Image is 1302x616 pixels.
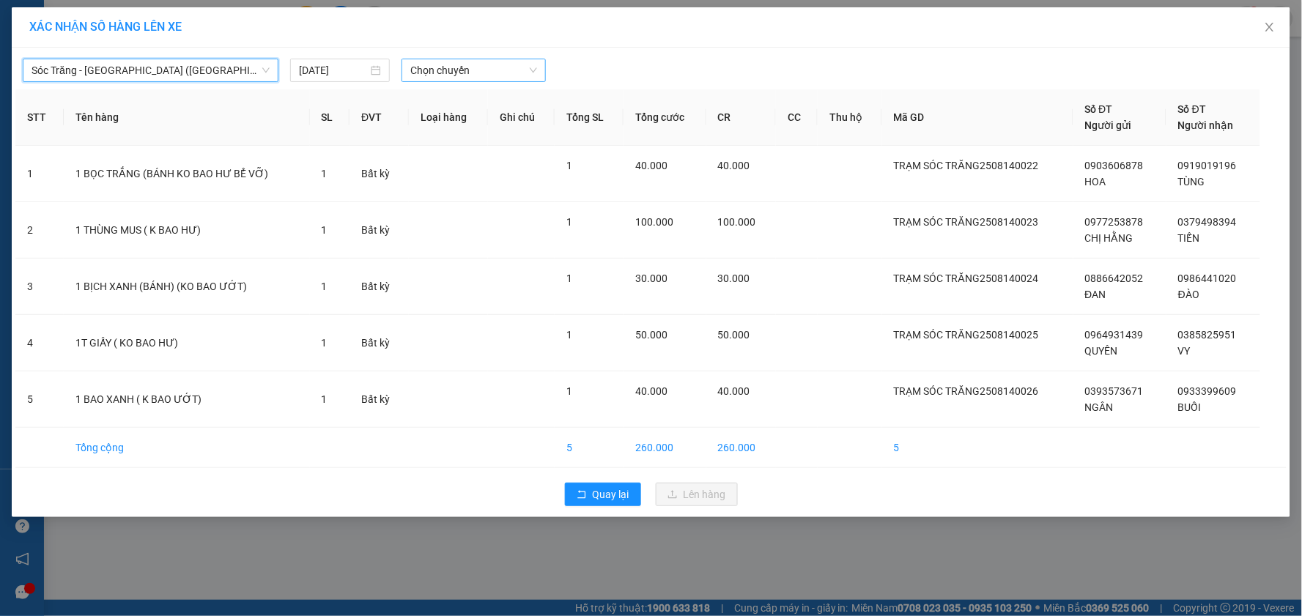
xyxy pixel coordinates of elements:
[409,89,488,146] th: Loại hàng
[64,202,310,259] td: 1 THÙNG MUS ( K BAO HƯ)
[1178,232,1200,244] span: TIẾN
[718,329,750,341] span: 50.000
[1085,176,1106,188] span: HOA
[1178,272,1237,284] span: 0986441020
[349,89,409,146] th: ĐVT
[15,89,64,146] th: STT
[593,486,629,502] span: Quay lại
[15,259,64,315] td: 3
[15,91,159,144] span: Gửi:
[322,393,328,405] span: 1
[349,202,409,259] td: Bất kỳ
[349,371,409,428] td: Bất kỳ
[29,20,182,34] span: XÁC NHẬN SỐ HÀNG LÊN XE
[141,36,244,47] span: TP.HCM -SÓC TRĂNG
[15,146,64,202] td: 1
[349,259,409,315] td: Bất kỳ
[577,489,587,501] span: rollback
[64,315,310,371] td: 1T GIẤY ( KO BAO HƯ)
[1085,272,1144,284] span: 0886642052
[15,91,159,144] span: Trạm Sóc Trăng
[322,168,328,179] span: 1
[322,337,328,349] span: 1
[776,89,818,146] th: CC
[706,428,777,468] td: 260.000
[1178,385,1237,397] span: 0933399609
[718,272,750,284] span: 30.000
[894,216,1038,228] span: TRẠM SÓC TRĂNG2508140023
[1178,176,1205,188] span: TÙNG
[1178,345,1191,357] span: VY
[1085,289,1106,300] span: ĐAN
[488,89,555,146] th: Ghi chú
[1178,329,1237,341] span: 0385825951
[410,59,537,81] span: Chọn chuyến
[1085,345,1118,357] span: QUYÊN
[706,89,777,146] th: CR
[1085,329,1144,341] span: 0964931439
[565,483,641,506] button: rollbackQuay lại
[882,89,1073,146] th: Mã GD
[122,14,274,29] strong: XE KHÁCH MỸ DUYÊN
[635,329,667,341] span: 50.000
[566,329,572,341] span: 1
[322,224,328,236] span: 1
[566,216,572,228] span: 1
[718,160,750,171] span: 40.000
[555,428,624,468] td: 5
[15,315,64,371] td: 4
[1085,401,1114,413] span: NGÂN
[894,329,1038,341] span: TRẠM SÓC TRĂNG2508140025
[718,216,756,228] span: 100.000
[656,483,738,506] button: uploadLên hàng
[818,89,882,146] th: Thu hộ
[1085,232,1133,244] span: CHỊ HẰNG
[566,160,572,171] span: 1
[894,385,1038,397] span: TRẠM SÓC TRĂNG2508140026
[1085,103,1113,115] span: Số ĐT
[1085,119,1132,131] span: Người gửi
[1178,216,1237,228] span: 0379498394
[1178,401,1202,413] span: BUỐI
[1178,103,1206,115] span: Số ĐT
[64,89,310,146] th: Tên hàng
[1178,289,1199,300] span: ĐÀO
[566,272,572,284] span: 1
[718,385,750,397] span: 40.000
[349,315,409,371] td: Bất kỳ
[15,202,64,259] td: 2
[1085,160,1144,171] span: 0903606878
[635,216,673,228] span: 100.000
[310,89,350,146] th: SL
[894,272,1038,284] span: TRẠM SÓC TRĂNG2508140024
[64,146,310,202] td: 1 BỌC TRẮNG (BÁNH KO BAO HƯ BỂ VỠ)
[1178,160,1237,171] span: 0919019196
[15,371,64,428] td: 5
[299,62,368,78] input: 14/08/2025
[1249,7,1290,48] button: Close
[1264,21,1276,33] span: close
[635,272,667,284] span: 30.000
[635,385,667,397] span: 40.000
[624,428,706,468] td: 260.000
[894,160,1038,171] span: TRẠM SÓC TRĂNG2508140022
[1178,119,1234,131] span: Người nhận
[64,428,310,468] td: Tổng cộng
[138,51,257,66] strong: PHIẾU GỬI HÀNG
[1085,216,1144,228] span: 0977253878
[1085,385,1144,397] span: 0393573671
[64,371,310,428] td: 1 BAO XANH ( K BAO ƯỚT)
[555,89,624,146] th: Tổng SL
[32,59,270,81] span: Sóc Trăng - Sài Gòn (Hàng)
[322,281,328,292] span: 1
[635,160,667,171] span: 40.000
[566,385,572,397] span: 1
[64,259,310,315] td: 1 BỊCH XANH (BÁNH) (KO BAO ƯỚT)
[349,146,409,202] td: Bất kỳ
[882,428,1073,468] td: 5
[624,89,706,146] th: Tổng cước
